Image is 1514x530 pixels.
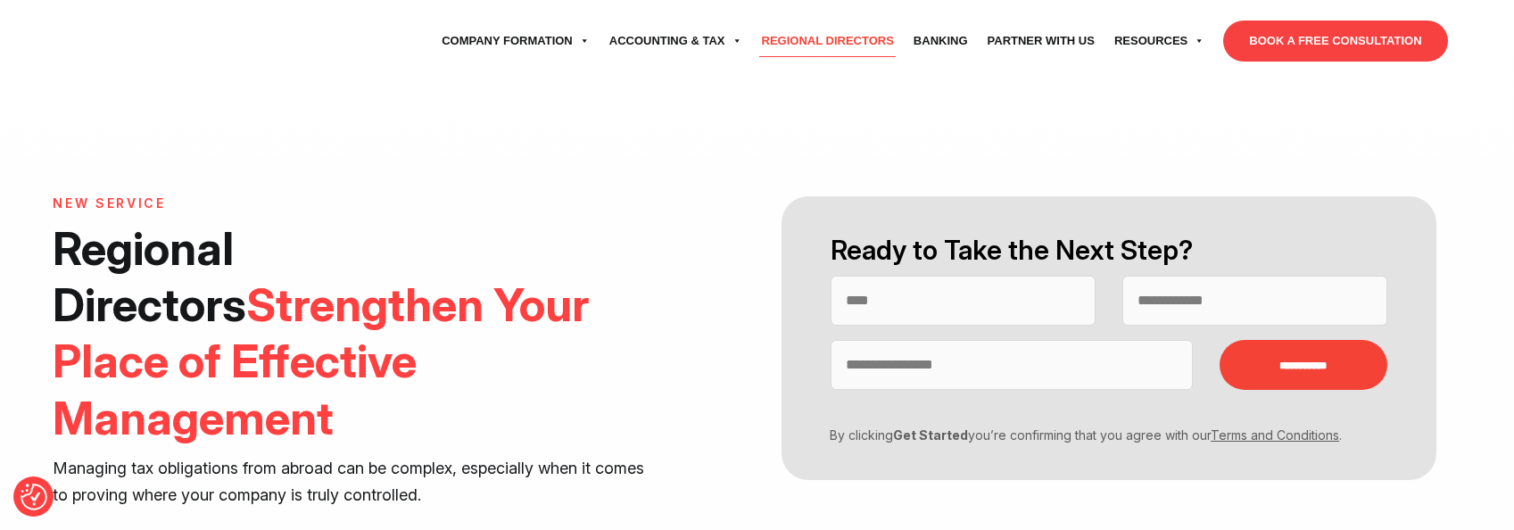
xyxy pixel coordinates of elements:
[53,455,658,509] p: Managing tax obligations from abroad can be complex, especially when it comes to proving where yo...
[1104,16,1214,66] a: Resources
[53,196,658,211] h6: NEW SERVICE
[21,484,47,510] img: Revisit consent button
[1211,427,1339,443] a: Terms and Conditions
[1223,21,1447,62] a: BOOK A FREE CONSULTATION
[21,484,47,510] button: Consent Preferences
[978,16,1104,66] a: Partner with Us
[831,232,1387,269] h2: Ready to Take the Next Step?
[752,16,904,66] a: Regional Directors
[904,16,978,66] a: Banking
[66,19,200,63] img: svg+xml;nitro-empty-id=MTU3OjExNQ==-1;base64,PHN2ZyB2aWV3Qm94PSIwIDAgNzU4IDI1MSIgd2lkdGg9Ijc1OCIg...
[757,196,1460,480] form: Contact form
[432,16,600,66] a: Company Formation
[600,16,752,66] a: Accounting & Tax
[53,220,658,446] h1: Regional Directors
[53,277,589,444] span: Strengthen Your Place of Effective Management
[893,427,968,443] strong: Get Started
[817,426,1374,444] p: By clicking you’re confirming that you agree with our .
